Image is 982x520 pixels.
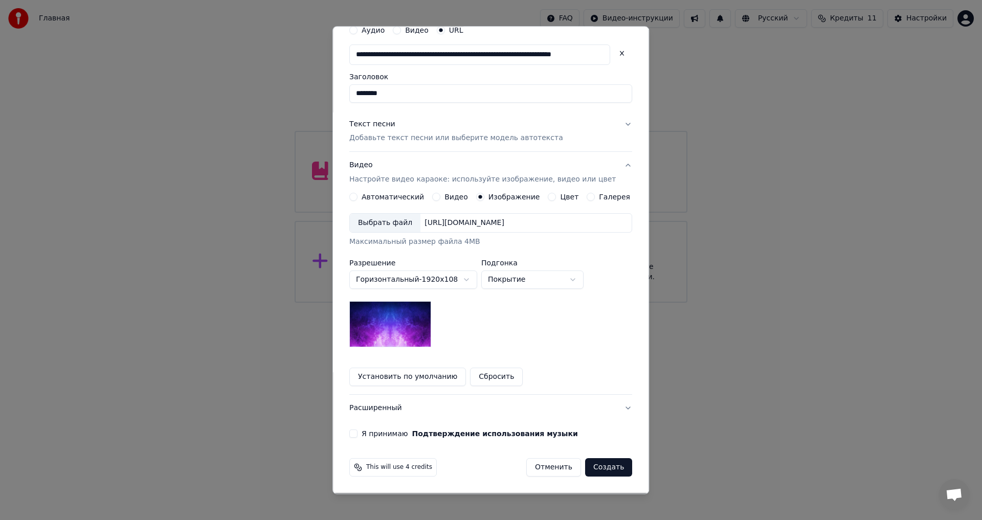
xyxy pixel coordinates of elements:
button: Текст песниДобавьте текст песни или выберите модель автотекста [349,111,632,152]
div: Выбрать файл [350,214,420,233]
div: Максимальный размер файла 4MB [349,237,632,247]
button: Установить по умолчанию [349,368,466,387]
div: [URL][DOMAIN_NAME] [420,218,508,229]
label: Разрешение [349,260,477,267]
label: Подгонка [481,260,584,267]
button: ВидеоНастройте видео караоке: используйте изображение, видео или цвет [349,152,632,193]
label: Цвет [561,194,579,201]
label: Я принимаю [362,431,578,438]
label: Заголовок [349,73,632,80]
button: Я принимаю [412,431,578,438]
button: Отменить [526,459,581,477]
div: Текст песни [349,119,395,129]
p: Настройте видео караоке: используйте изображение, видео или цвет [349,175,616,185]
div: Видео [349,161,616,185]
button: Расширенный [349,395,632,422]
label: Аудио [362,27,385,34]
button: Создать [585,459,632,477]
span: This will use 4 credits [366,464,432,472]
label: Видео [405,27,429,34]
button: Сбросить [471,368,523,387]
label: URL [449,27,463,34]
label: Автоматический [362,194,424,201]
label: Галерея [599,194,631,201]
p: Добавьте текст песни или выберите модель автотекста [349,133,563,144]
label: Видео [444,194,468,201]
div: ВидеоНастройте видео караоке: используйте изображение, видео или цвет [349,193,632,395]
label: Изображение [488,194,540,201]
